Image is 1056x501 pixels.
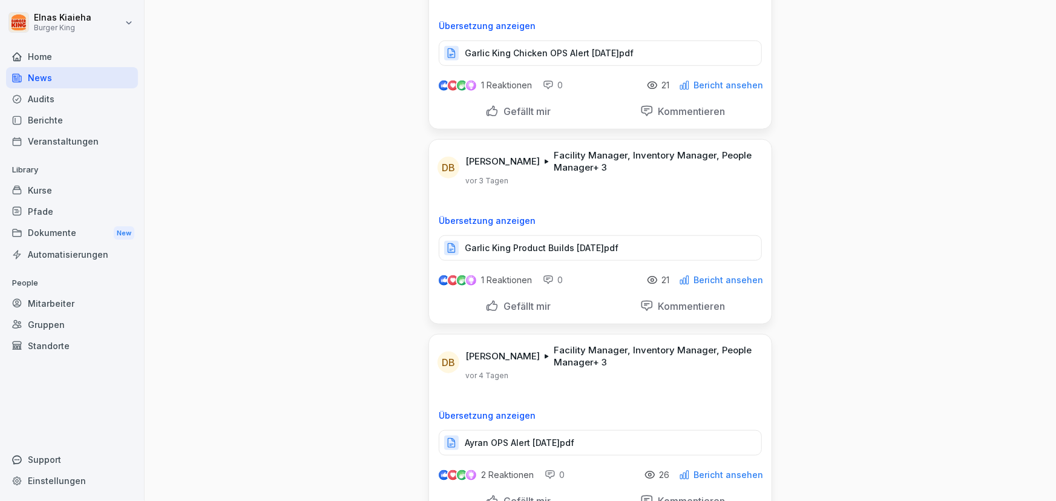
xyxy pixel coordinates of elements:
p: Kommentieren [654,105,726,117]
p: Elnas Kiaieha [34,13,91,23]
a: Kurse [6,180,138,201]
div: 0 [543,79,563,91]
p: vor 4 Tagen [465,371,508,381]
div: Support [6,449,138,470]
img: love [448,276,457,285]
div: DB [438,352,459,373]
a: Pfade [6,201,138,222]
a: Home [6,46,138,67]
a: Audits [6,88,138,110]
a: News [6,67,138,88]
img: celebrate [457,470,467,480]
p: 26 [659,470,669,480]
img: inspiring [466,275,476,286]
p: [PERSON_NAME] [465,156,540,168]
img: inspiring [466,470,476,480]
div: DB [438,157,459,178]
img: like [439,275,449,285]
img: inspiring [466,80,476,91]
div: Dokumente [6,222,138,244]
a: Standorte [6,335,138,356]
p: Übersetzung anzeigen [439,216,762,226]
img: celebrate [457,80,467,91]
p: Übersetzung anzeigen [439,411,762,421]
p: Kommentieren [654,300,726,312]
img: like [439,80,449,90]
a: Veranstaltungen [6,131,138,152]
p: Facility Manager, Inventory Manager, People Manager + 3 [554,344,757,368]
p: Bericht ansehen [694,470,763,480]
a: Gruppen [6,314,138,335]
p: Garlic King Product Builds [DATE]pdf [465,242,618,254]
p: [PERSON_NAME] [465,350,540,362]
a: DokumenteNew [6,222,138,244]
p: Übersetzung anzeigen [439,21,762,31]
a: Mitarbeiter [6,293,138,314]
p: People [6,273,138,293]
p: 1 Reaktionen [481,275,532,285]
div: New [114,226,134,240]
img: love [448,81,457,90]
p: 21 [661,80,669,90]
p: Gefällt mir [499,300,551,312]
a: Automatisierungen [6,244,138,265]
p: 2 Reaktionen [481,470,534,480]
p: vor 3 Tagen [465,176,508,186]
p: Gefällt mir [499,105,551,117]
img: love [448,471,457,480]
a: Einstellungen [6,470,138,491]
a: Garlic King Product Builds [DATE]pdf [439,246,762,258]
a: Berichte [6,110,138,131]
a: Garlic King Chicken OPS Alert [DATE]pdf [439,51,762,63]
div: 0 [545,469,565,481]
p: Burger King [34,24,91,32]
p: Ayran OPS Alert [DATE]pdf [465,437,574,449]
p: Bericht ansehen [694,275,763,285]
p: Facility Manager, Inventory Manager, People Manager + 3 [554,149,757,174]
p: Bericht ansehen [694,80,763,90]
p: Library [6,160,138,180]
img: like [439,470,449,480]
img: celebrate [457,275,467,286]
p: 21 [661,275,669,285]
div: 0 [543,274,563,286]
p: 1 Reaktionen [481,80,532,90]
p: Garlic King Chicken OPS Alert [DATE]pdf [465,47,634,59]
a: Ayran OPS Alert [DATE]pdf [439,440,762,453]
